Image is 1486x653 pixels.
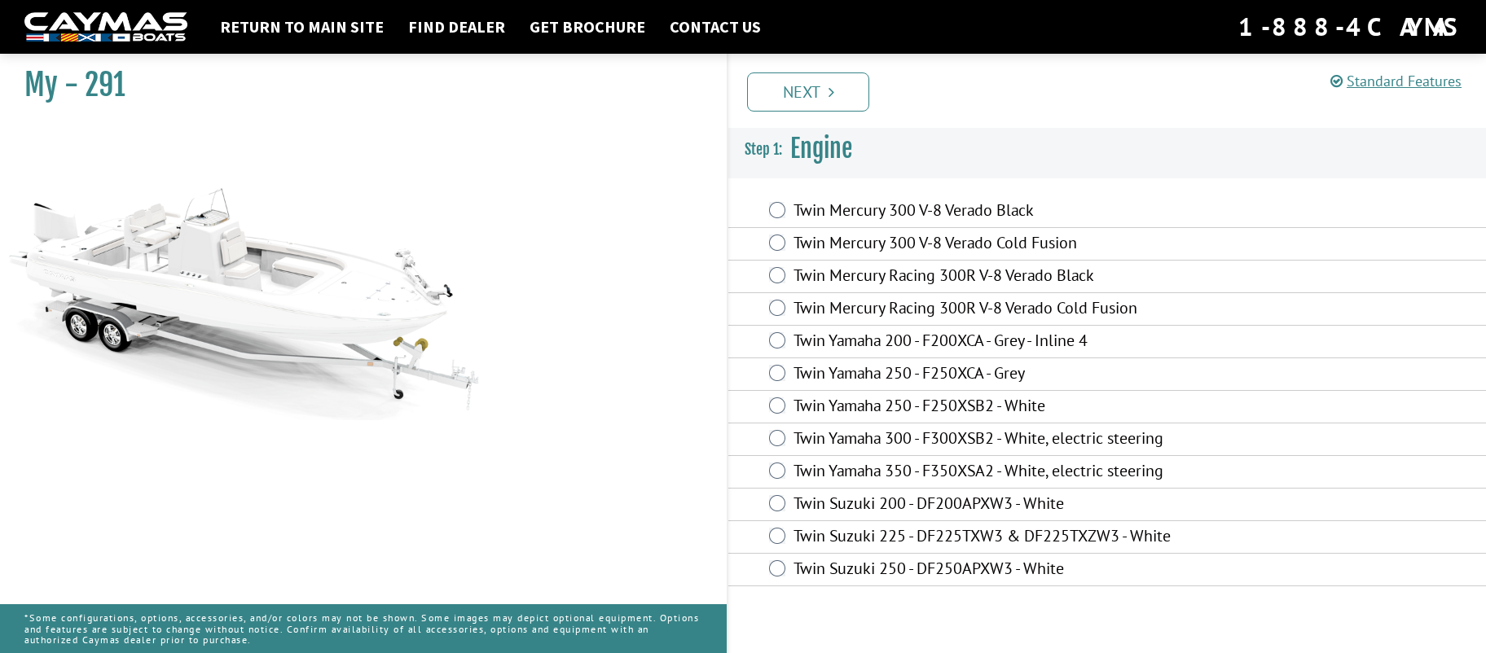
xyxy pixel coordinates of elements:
[794,200,1209,224] label: Twin Mercury 300 V-8 Verado Black
[662,16,769,37] a: Contact Us
[24,604,702,653] p: *Some configurations, options, accessories, and/or colors may not be shown. Some images may depic...
[400,16,513,37] a: Find Dealer
[24,12,187,42] img: white-logo-c9c8dbefe5ff5ceceb0f0178aa75bf4bb51f6bca0971e226c86eb53dfe498488.png
[794,363,1209,387] label: Twin Yamaha 250 - F250XCA - Grey
[1238,9,1462,45] div: 1-888-4CAYMAS
[794,526,1209,550] label: Twin Suzuki 225 - DF225TXW3 & DF225TXZW3 - White
[794,396,1209,419] label: Twin Yamaha 250 - F250XSB2 - White
[1330,72,1462,90] a: Standard Features
[212,16,392,37] a: Return to main site
[728,119,1486,179] h3: Engine
[747,72,869,112] a: Next
[794,493,1209,517] label: Twin Suzuki 200 - DF200APXW3 - White
[24,67,686,103] h1: My - 291
[521,16,653,37] a: Get Brochure
[794,265,1209,289] label: Twin Mercury Racing 300R V-8 Verado Black
[794,233,1209,256] label: Twin Mercury 300 V-8 Verado Cold Fusion
[743,70,1486,112] ul: Pagination
[794,298,1209,322] label: Twin Mercury Racing 300R V-8 Verado Cold Fusion
[794,428,1209,452] label: Twin Yamaha 300 - F300XSB2 - White, electric steering
[794,461,1209,484] label: Twin Yamaha 350 - F350XSA2 - White, electric steering
[794,331,1209,354] label: Twin Yamaha 200 - F200XCA - Grey - Inline 4
[794,559,1209,582] label: Twin Suzuki 250 - DF250APXW3 - White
